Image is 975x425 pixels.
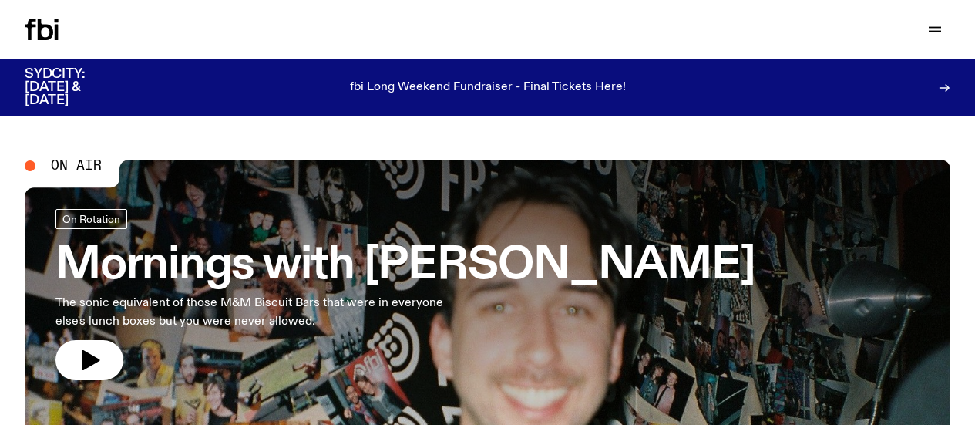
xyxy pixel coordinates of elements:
h3: Mornings with [PERSON_NAME] [55,245,755,288]
a: Mornings with [PERSON_NAME]The sonic equivalent of those M&M Biscuit Bars that were in everyone e... [55,209,755,380]
a: On Rotation [55,209,127,229]
p: fbi Long Weekend Fundraiser - Final Tickets Here! [350,81,626,95]
h3: SYDCITY: [DATE] & [DATE] [25,68,123,107]
span: On Rotation [62,214,120,225]
p: The sonic equivalent of those M&M Biscuit Bars that were in everyone else's lunch boxes but you w... [55,294,450,331]
span: On Air [51,159,102,173]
